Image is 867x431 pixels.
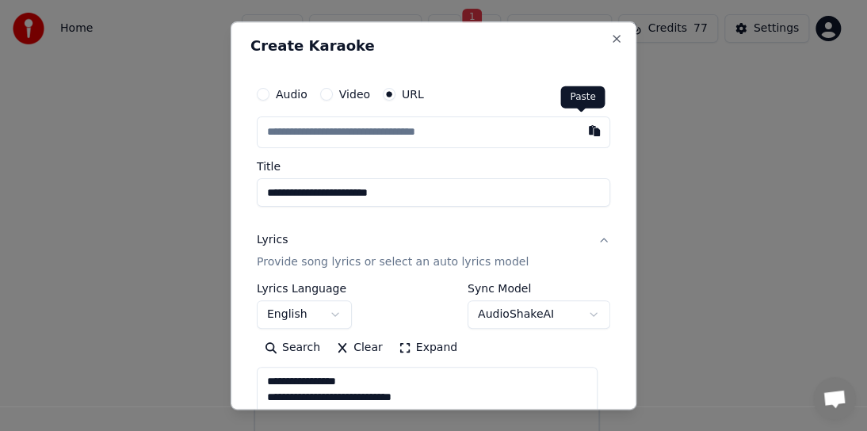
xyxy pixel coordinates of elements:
label: URL [402,89,424,100]
h2: Create Karaoke [250,39,617,53]
label: Video [339,89,370,100]
p: Provide song lyrics or select an auto lyrics model [257,254,529,270]
label: Sync Model [468,283,610,294]
button: Clear [328,335,391,360]
div: Lyrics [257,232,288,248]
button: LyricsProvide song lyrics or select an auto lyrics model [257,219,610,283]
div: LyricsProvide song lyrics or select an auto lyrics model [257,283,610,430]
label: Title [257,161,610,172]
label: Audio [276,89,307,100]
button: Expand [391,335,465,360]
label: Lyrics Language [257,283,352,294]
div: Paste [560,86,605,109]
button: Search [257,335,328,360]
